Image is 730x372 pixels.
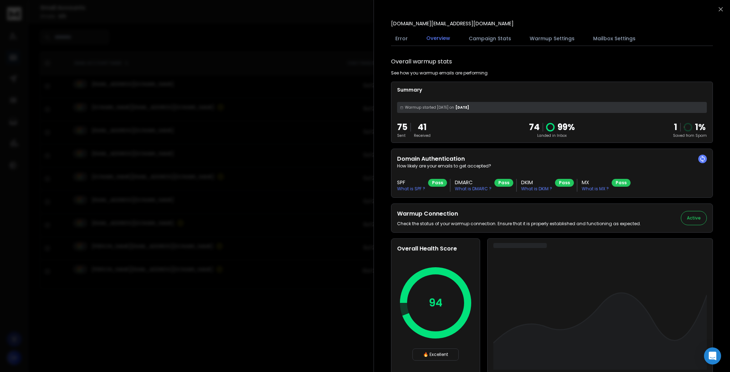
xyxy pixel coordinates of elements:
p: 41 [414,122,431,133]
p: Sent [397,133,407,138]
p: Check the status of your warmup connection. Ensure that it is properly established and functionin... [397,221,641,227]
h2: Domain Authentication [397,155,707,163]
h3: DMARC [455,179,492,186]
div: Open Intercom Messenger [704,347,721,365]
button: Overview [422,30,454,47]
h3: SPF [397,179,425,186]
p: Landed in Inbox [529,133,575,138]
p: 99 % [557,122,575,133]
h2: Warmup Connection [397,210,641,218]
p: Received [414,133,431,138]
span: Warmup started [DATE] on [405,105,454,110]
p: See how you warmup emails are performing [391,70,488,76]
p: 94 [429,296,442,309]
div: 🔥 Excellent [412,348,459,361]
div: Pass [612,179,631,187]
p: Saved from Spam [673,133,707,138]
p: What is DKIM ? [521,186,552,192]
p: 1 % [695,122,706,133]
button: Error [391,31,412,46]
button: Mailbox Settings [589,31,640,46]
p: Summary [397,86,707,93]
p: What is MX ? [582,186,609,192]
button: Campaign Stats [464,31,515,46]
button: Warmup Settings [525,31,579,46]
p: What is DMARC ? [455,186,492,192]
h1: Overall warmup stats [391,57,452,66]
h2: Overall Health Score [397,244,474,253]
h3: DKIM [521,179,552,186]
h3: MX [582,179,609,186]
div: Pass [494,179,513,187]
p: How likely are your emails to get accepted? [397,163,707,169]
p: What is SPF ? [397,186,425,192]
div: [DATE] [397,102,707,113]
button: Active [681,211,707,225]
div: Pass [555,179,574,187]
p: 75 [397,122,407,133]
p: 74 [529,122,540,133]
div: Pass [428,179,447,187]
strong: 1 [674,121,677,133]
p: [DOMAIN_NAME][EMAIL_ADDRESS][DOMAIN_NAME] [391,20,514,27]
